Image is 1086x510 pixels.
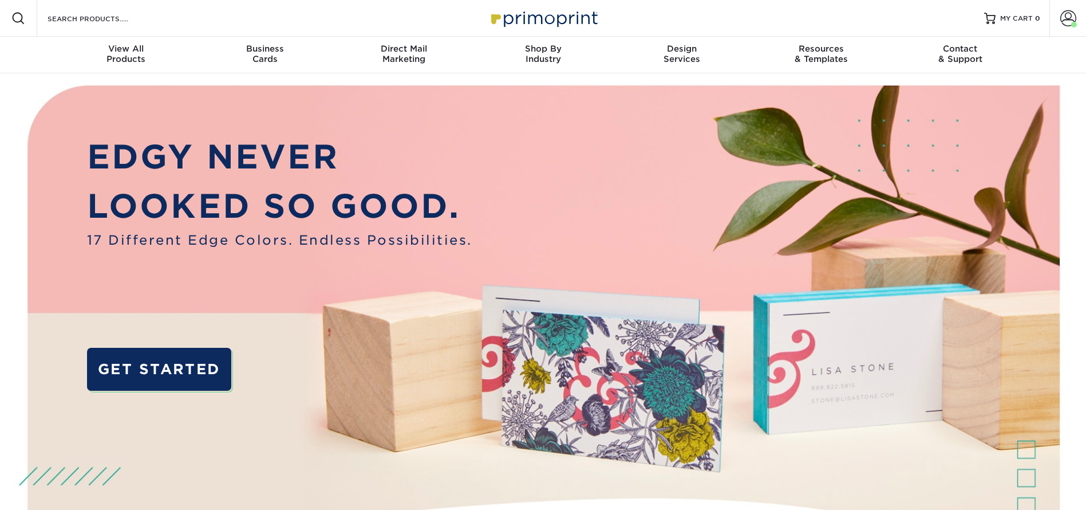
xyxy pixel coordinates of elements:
span: 17 Different Edge Colors. Endless Possibilities. [87,230,472,250]
input: SEARCH PRODUCTS..... [46,11,158,25]
span: Shop By [473,44,613,54]
img: Primoprint [486,6,601,30]
span: Business [195,44,334,54]
a: BusinessCards [195,37,334,73]
span: Direct Mail [334,44,473,54]
a: Direct MailMarketing [334,37,473,73]
p: EDGY NEVER [87,132,472,181]
a: Resources& Templates [752,37,891,73]
span: Design [613,44,752,54]
p: LOOKED SO GOOD. [87,182,472,230]
a: Shop ByIndustry [473,37,613,73]
span: Contact [891,44,1030,54]
a: GET STARTED [87,348,231,391]
div: Cards [195,44,334,64]
div: & Templates [752,44,891,64]
span: MY CART [1000,14,1033,23]
span: Resources [752,44,891,54]
div: Services [613,44,752,64]
div: Marketing [334,44,473,64]
a: DesignServices [613,37,752,73]
a: Contact& Support [891,37,1030,73]
div: Industry [473,44,613,64]
span: 0 [1035,14,1040,22]
a: View AllProducts [57,37,196,73]
span: View All [57,44,196,54]
div: & Support [891,44,1030,64]
div: Products [57,44,196,64]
